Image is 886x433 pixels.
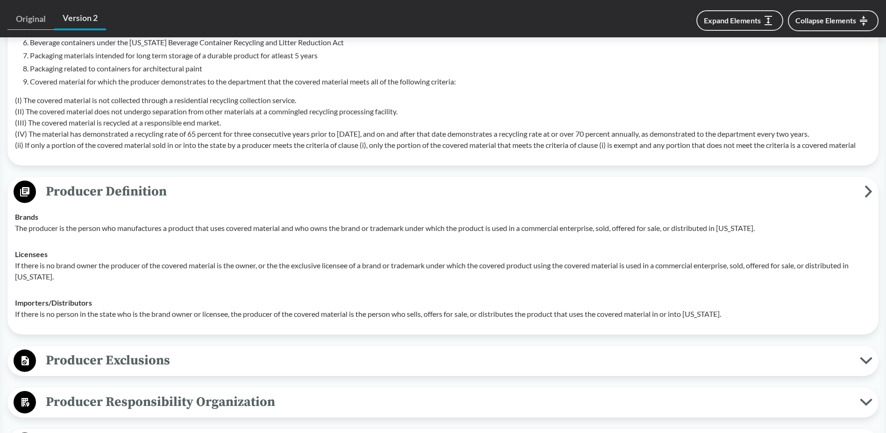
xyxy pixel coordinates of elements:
[15,95,871,151] p: (I) The covered material is not collected through a residential recycling collection service. (II...
[30,50,871,61] li: Packaging materials intended for long term storage of a durable product for atleast 5 years
[54,7,106,30] a: Version 2
[15,212,38,221] strong: Brands
[36,391,860,412] span: Producer Responsibility Organization
[11,391,875,414] button: Producer Responsibility Organization
[15,223,871,234] p: The producer is the person who manufactures a product that uses covered material and who owns the...
[15,250,48,258] strong: Licensees
[30,37,871,48] li: Beverage containers under the [US_STATE] Beverage Container Recycling and Litter Reduction Act
[15,308,871,320] p: If there is no person in the state who is the brand owner or licensee, the producer of the covere...
[788,10,879,31] button: Collapse Elements
[30,76,871,87] li: Covered material for which the producer demonstrates to the department that the covered material ...
[11,180,875,204] button: Producer Definition
[15,298,92,307] strong: Importers/​Distributors
[11,349,875,373] button: Producer Exclusions
[30,63,871,74] li: Packaging related to containers for architectural paint
[36,181,865,202] span: Producer Definition
[696,10,783,31] button: Expand Elements
[7,8,54,30] a: Original
[36,350,860,371] span: Producer Exclusions
[15,260,871,282] p: If there is no brand owner the producer of the covered material is the owner, or the the exclusiv...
